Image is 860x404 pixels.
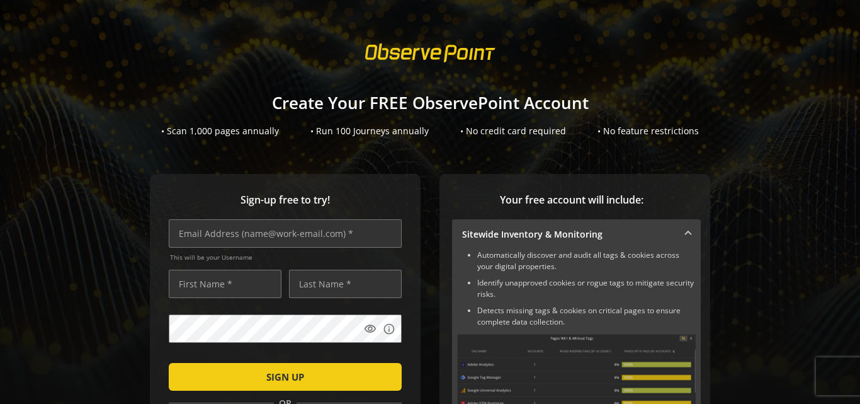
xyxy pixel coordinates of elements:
[477,277,696,300] li: Identify unapproved cookies or rogue tags to mitigate security risks.
[169,219,402,248] input: Email Address (name@work-email.com) *
[383,323,395,335] mat-icon: info
[460,125,566,137] div: • No credit card required
[310,125,429,137] div: • Run 100 Journeys annually
[289,270,402,298] input: Last Name *
[169,363,402,391] button: SIGN UP
[169,193,402,207] span: Sign-up free to try!
[452,193,691,207] span: Your free account will include:
[477,305,696,328] li: Detects missing tags & cookies on critical pages to ensure complete data collection.
[364,323,376,335] mat-icon: visibility
[452,219,701,250] mat-expansion-panel-header: Sitewide Inventory & Monitoring
[266,366,304,388] span: SIGN UP
[170,253,402,262] span: This will be your Username
[462,228,676,241] mat-panel-title: Sitewide Inventory & Monitoring
[477,250,696,272] li: Automatically discover and audit all tags & cookies across your digital properties.
[161,125,279,137] div: • Scan 1,000 pages annually
[169,270,281,298] input: First Name *
[597,125,699,137] div: • No feature restrictions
